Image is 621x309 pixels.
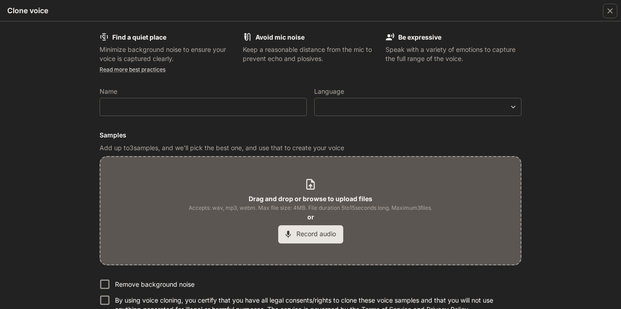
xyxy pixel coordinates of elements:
span: Accepts: wav, mp3, webm. Max file size: 4MB. File duration 5 to 15 seconds long. Maximum 3 files. [189,203,432,213]
h6: Samples [100,131,521,140]
p: Remove background noise [115,280,195,289]
p: Minimize background noise to ensure your voice is captured clearly. [100,45,235,63]
p: Keep a reasonable distance from the mic to prevent echo and plosives. [243,45,379,63]
b: Drag and drop or browse to upload files [249,195,372,203]
b: or [307,213,314,221]
p: Language [314,88,344,95]
b: Find a quiet place [112,33,166,41]
div: ​ [315,102,521,111]
h5: Clone voice [7,5,48,15]
p: Name [100,88,117,95]
p: Add up to 3 samples, and we'll pick the best one, and use that to create your voice [100,143,521,152]
b: Avoid mic noise [255,33,305,41]
b: Be expressive [398,33,441,41]
button: Record audio [278,225,343,243]
a: Read more best practices [100,66,165,73]
p: Speak with a variety of emotions to capture the full range of the voice. [386,45,521,63]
